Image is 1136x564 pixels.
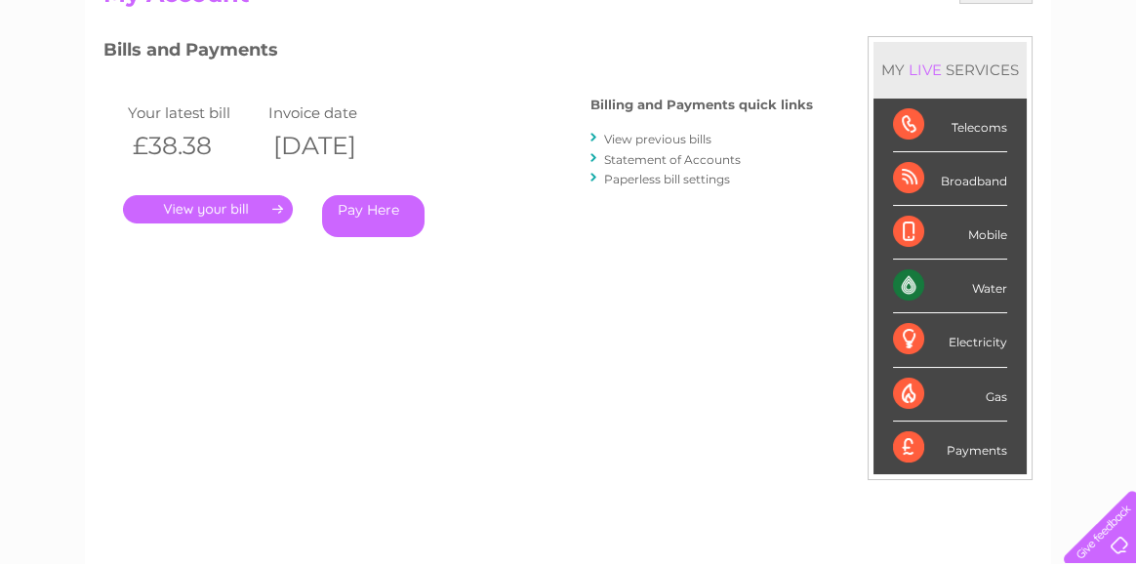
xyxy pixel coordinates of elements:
[768,10,903,34] a: 0333 014 3131
[103,36,813,70] h3: Bills and Payments
[893,99,1007,152] div: Telecoms
[893,422,1007,474] div: Payments
[1072,83,1117,98] a: Log out
[590,98,813,112] h4: Billing and Payments quick links
[123,195,293,223] a: .
[966,83,994,98] a: Blog
[123,100,264,126] td: Your latest bill
[1006,83,1054,98] a: Contact
[322,195,425,237] a: Pay Here
[873,42,1027,98] div: MY SERVICES
[893,368,1007,422] div: Gas
[604,172,730,186] a: Paperless bill settings
[896,83,954,98] a: Telecoms
[40,51,140,110] img: logo.png
[893,206,1007,260] div: Mobile
[264,126,404,166] th: [DATE]
[604,132,711,146] a: View previous bills
[108,11,1031,95] div: Clear Business is a trading name of Verastar Limited (registered in [GEOGRAPHIC_DATA] No. 3667643...
[893,152,1007,206] div: Broadband
[264,100,404,126] td: Invoice date
[893,260,1007,313] div: Water
[893,313,1007,367] div: Electricity
[123,126,264,166] th: £38.38
[792,83,830,98] a: Water
[604,152,741,167] a: Statement of Accounts
[841,83,884,98] a: Energy
[905,60,946,79] div: LIVE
